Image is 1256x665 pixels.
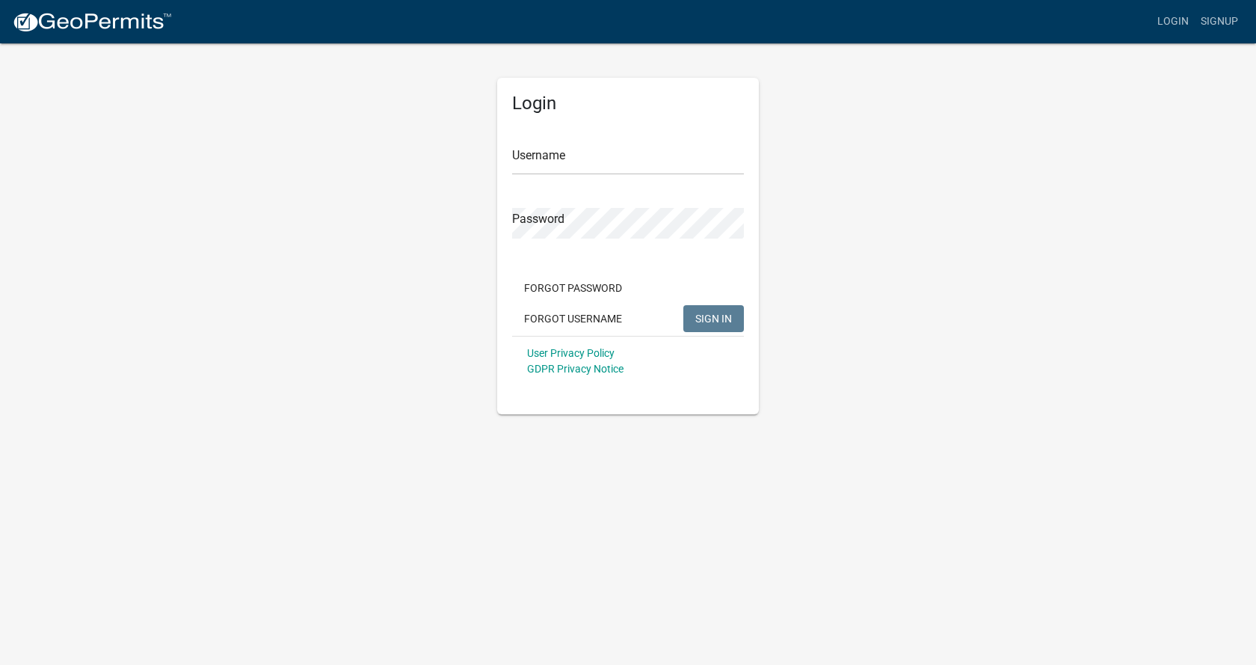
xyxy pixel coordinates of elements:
[683,305,744,332] button: SIGN IN
[1151,7,1195,36] a: Login
[695,312,732,324] span: SIGN IN
[1195,7,1244,36] a: Signup
[512,275,634,301] button: Forgot Password
[512,305,634,332] button: Forgot Username
[527,347,615,359] a: User Privacy Policy
[512,93,744,114] h5: Login
[527,363,624,375] a: GDPR Privacy Notice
